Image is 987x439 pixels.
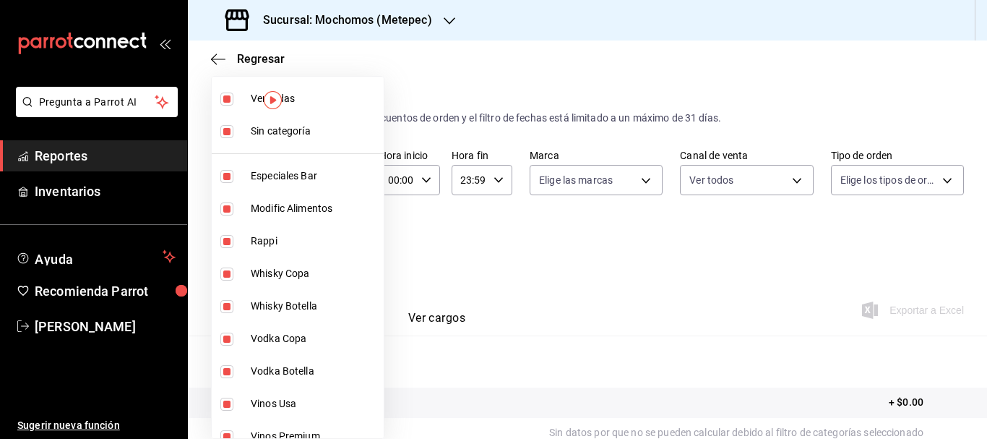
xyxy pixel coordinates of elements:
span: Vodka Copa [251,331,378,346]
span: Whisky Copa [251,266,378,281]
span: Modific Alimentos [251,201,378,216]
span: Vinos Usa [251,396,378,412]
span: Vodka Botella [251,364,378,379]
span: Especiales Bar [251,169,378,184]
img: Tooltip marker [264,91,282,109]
span: Sin categoría [251,124,378,139]
span: Rappi [251,234,378,249]
span: Ver todas [251,91,378,106]
span: Whisky Botella [251,299,378,314]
